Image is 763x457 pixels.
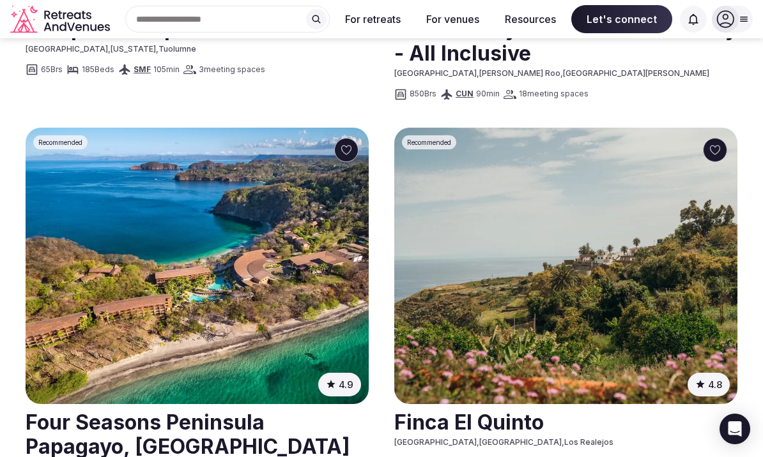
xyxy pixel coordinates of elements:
[688,373,730,396] button: 4.8
[26,128,369,404] img: Four Seasons Peninsula Papagayo, Costa Rica
[156,44,158,54] span: ,
[394,68,477,78] span: [GEOGRAPHIC_DATA]
[519,89,589,100] span: 18 meeting spaces
[158,44,196,54] span: Tuolumne
[394,11,737,68] a: View venue
[318,373,361,396] button: 4.9
[26,128,369,404] a: See Four Seasons Peninsula Papagayo, Costa Rica
[394,405,737,437] h2: Finca El Quinto
[476,89,500,100] span: 90 min
[33,135,88,149] div: Recommended
[26,44,108,54] span: [GEOGRAPHIC_DATA]
[199,64,265,75] span: 3 meeting spaces
[720,414,750,444] div: Open Intercom Messenger
[108,44,111,54] span: ,
[564,437,613,447] span: Los Realejos
[82,64,114,75] span: 185 Beds
[479,437,562,447] span: [GEOGRAPHIC_DATA]
[394,437,477,447] span: [GEOGRAPHIC_DATA]
[10,5,112,34] svg: Retreats and Venues company logo
[479,68,560,78] span: [PERSON_NAME] Roo
[416,5,489,33] button: For venues
[495,5,566,33] button: Resources
[407,138,451,147] span: Recommended
[394,128,737,404] a: See Finca El Quinto
[560,68,563,78] span: ,
[153,64,180,75] span: 105 min
[563,68,709,78] span: [GEOGRAPHIC_DATA][PERSON_NAME]
[38,138,82,147] span: Recommended
[134,64,151,74] a: SMF
[456,89,474,98] a: CUN
[410,89,436,100] span: 850 Brs
[111,44,156,54] span: [US_STATE]
[394,405,737,437] a: View venue
[562,437,564,447] span: ,
[335,5,411,33] button: For retreats
[402,135,456,149] div: Recommended
[571,5,672,33] span: Let's connect
[477,68,479,78] span: ,
[339,378,353,391] span: 4.9
[477,437,479,447] span: ,
[394,11,737,68] h2: Barceló Maya Riviera - Adults only - All Inclusive
[10,5,112,34] a: Visit the homepage
[708,378,722,391] span: 4.8
[394,128,737,404] img: Finca El Quinto
[41,64,63,75] span: 65 Brs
